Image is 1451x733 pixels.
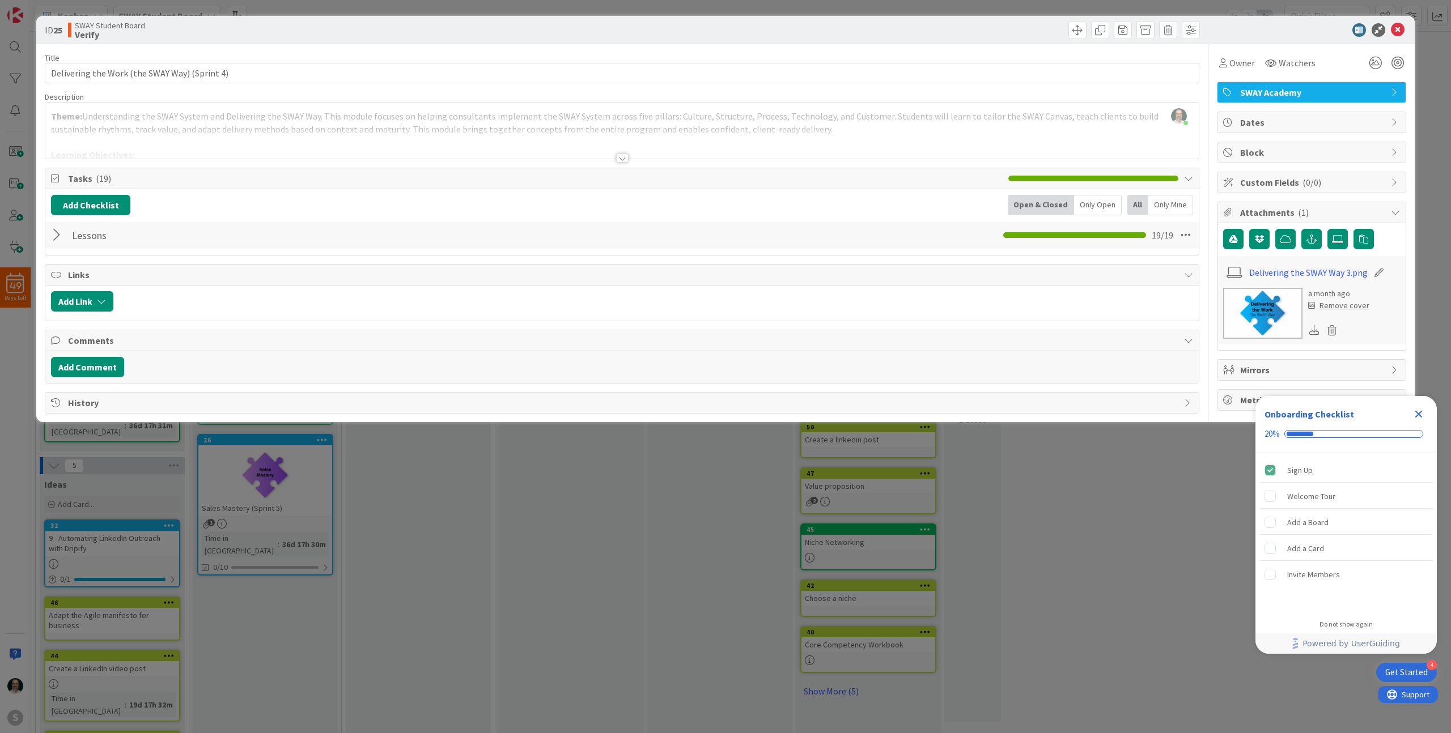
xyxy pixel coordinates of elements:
[45,63,1199,83] input: type card name here...
[68,334,1178,347] span: Comments
[51,291,113,312] button: Add Link
[1240,176,1385,189] span: Custom Fields
[1240,206,1385,219] span: Attachments
[68,268,1178,282] span: Links
[1308,288,1369,300] div: a month ago
[45,23,62,37] span: ID
[1287,568,1340,581] div: Invite Members
[1287,463,1313,477] div: Sign Up
[1074,195,1122,215] div: Only Open
[1261,633,1431,654] a: Powered by UserGuiding
[1260,562,1432,587] div: Invite Members is incomplete.
[1298,207,1309,218] span: ( 1 )
[68,396,1178,410] span: History
[1287,542,1324,555] div: Add a Card
[1260,536,1432,561] div: Add a Card is incomplete.
[1255,396,1437,654] div: Checklist Container
[1240,393,1385,407] span: Metrics
[1255,453,1437,612] div: Checklist items
[68,225,323,245] input: Add Checklist...
[1240,116,1385,129] span: Dates
[1260,458,1432,483] div: Sign Up is complete.
[1287,489,1335,503] div: Welcome Tour
[1265,407,1354,421] div: Onboarding Checklist
[1308,300,1369,312] div: Remove cover
[68,172,1003,185] span: Tasks
[1385,667,1428,678] div: Get Started
[1376,663,1437,682] div: Open Get Started checklist, remaining modules: 4
[1240,363,1385,377] span: Mirrors
[1308,323,1321,338] div: Download
[1302,637,1400,650] span: Powered by UserGuiding
[1148,195,1193,215] div: Only Mine
[51,110,1160,135] span: Understanding the SWAY System and Delivering the SWAY Way. This module focuses on helping consult...
[1410,405,1428,423] div: Close Checklist
[96,173,111,184] span: ( 19 )
[1255,633,1437,654] div: Footer
[1127,195,1148,215] div: All
[1320,620,1373,629] div: Do not show again
[1287,515,1329,529] div: Add a Board
[1008,195,1074,215] div: Open & Closed
[1249,266,1368,279] a: Delivering the SWAY Way 3.png
[1279,56,1316,70] span: Watchers
[1427,660,1437,670] div: 4
[1260,510,1432,535] div: Add a Board is incomplete.
[51,110,82,122] strong: Theme:
[1229,56,1255,70] span: Owner
[1171,108,1187,124] img: lnHWbgg1Ejk0LXEbgxa5puaEDdKwcAZd.png
[1260,484,1432,509] div: Welcome Tour is incomplete.
[1302,177,1321,188] span: ( 0/0 )
[51,357,124,377] button: Add Comment
[1240,86,1385,99] span: SWAY Academy
[53,24,62,36] b: 25
[24,2,52,15] span: Support
[1265,429,1428,439] div: Checklist progress: 20%
[1152,228,1173,242] span: 19 / 19
[51,195,130,215] button: Add Checklist
[75,21,145,30] span: SWAY Student Board
[75,30,145,39] b: Verify
[45,92,84,102] span: Description
[1265,429,1280,439] div: 20%
[1240,146,1385,159] span: Block
[45,53,60,63] label: Title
